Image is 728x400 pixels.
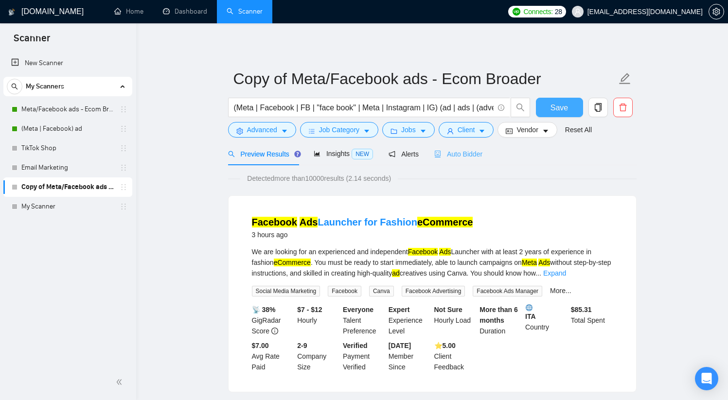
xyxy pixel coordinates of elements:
img: upwork-logo.png [513,8,520,16]
div: Payment Verified [341,340,387,372]
div: Open Intercom Messenger [695,367,718,390]
b: Expert [389,306,410,313]
a: Email Marketing [21,158,114,177]
mark: ad [392,269,400,277]
a: Meta/Facebook ads - Ecom Broader [21,100,114,119]
li: My Scanners [3,77,132,216]
span: holder [120,203,127,210]
a: dashboardDashboard [163,7,207,16]
div: We are looking for an experienced and independent Launcher with at least 2 years of experience in... [252,246,613,278]
b: Verified [343,342,368,349]
button: search [511,98,530,117]
span: Detected more than 10000 results (2.14 seconds) [240,173,398,184]
a: More... [550,287,571,295]
span: NEW [352,149,373,159]
span: double-left [116,377,125,387]
span: search [228,151,235,157]
mark: Meta [522,259,537,266]
img: 🌐 [526,304,533,311]
div: GigRadar Score [250,304,296,336]
span: robot [434,151,441,157]
div: Tooltip anchor [293,150,302,158]
span: Jobs [401,124,416,135]
span: area-chart [314,150,320,157]
span: idcard [506,127,513,135]
span: Facebook Ads Manager [473,286,542,296]
span: Client [458,124,475,135]
a: setting [709,8,724,16]
div: Client Feedback [432,340,478,372]
span: Save [550,102,568,114]
b: $7 - $12 [297,306,322,313]
b: Everyone [343,306,373,313]
b: $7.00 [252,342,269,349]
input: Scanner name... [233,67,617,91]
div: Hourly Load [432,304,478,336]
a: Facebook AdsLauncher for FashioneCommerce [252,217,473,227]
span: notification [389,151,395,157]
b: [DATE] [389,342,411,349]
span: caret-down [281,127,288,135]
mark: Facebook [408,248,438,256]
div: Total Spent [569,304,615,336]
div: Company Size [295,340,341,372]
span: Auto Bidder [434,150,482,158]
mark: eCommerce [417,217,473,227]
span: setting [236,127,243,135]
button: settingAdvancedcaret-down [228,122,296,138]
span: Job Category [319,124,359,135]
span: copy [589,103,607,112]
button: userClientcaret-down [439,122,494,138]
a: Copy of Meta/Facebook ads - Ecom Broader [21,177,114,197]
span: holder [120,125,127,133]
button: barsJob Categorycaret-down [300,122,378,138]
b: $ 85.31 [571,306,592,313]
div: Avg Rate Paid [250,340,296,372]
div: Talent Preference [341,304,387,336]
b: Not Sure [434,306,462,313]
span: 28 [555,6,562,17]
span: holder [120,183,127,191]
span: Facebook [328,286,361,296]
span: caret-down [363,127,370,135]
button: idcardVendorcaret-down [497,122,557,138]
span: info-circle [271,328,278,334]
mark: Ads [300,217,318,227]
span: Preview Results [228,150,298,158]
span: Connects: [523,6,552,17]
input: Search Freelance Jobs... [234,102,494,114]
a: Expand [543,269,566,277]
a: TikTok Shop [21,139,114,158]
button: Save [536,98,583,117]
mark: Ads [439,248,451,256]
mark: eCommerce [274,259,311,266]
span: Advanced [247,124,277,135]
span: My Scanners [26,77,64,96]
div: Experience Level [387,304,432,336]
div: Country [523,304,569,336]
span: caret-down [479,127,485,135]
div: Hourly [295,304,341,336]
span: Vendor [516,124,538,135]
b: 2-9 [297,342,307,349]
button: folderJobscaret-down [382,122,435,138]
span: Social Media Marketing [252,286,320,296]
div: Duration [478,304,523,336]
span: user [574,8,581,15]
span: delete [614,103,632,112]
span: caret-down [420,127,426,135]
a: searchScanner [227,7,263,16]
a: Reset All [565,124,592,135]
div: 3 hours ago [252,229,473,241]
span: user [447,127,454,135]
span: holder [120,164,127,172]
span: ... [535,269,541,277]
span: Canva [369,286,394,296]
span: folder [391,127,397,135]
b: ITA [525,304,567,320]
b: ⭐️ 5.00 [434,342,456,349]
span: Scanner [6,31,58,52]
button: delete [613,98,633,117]
span: bars [308,127,315,135]
img: logo [8,4,15,20]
